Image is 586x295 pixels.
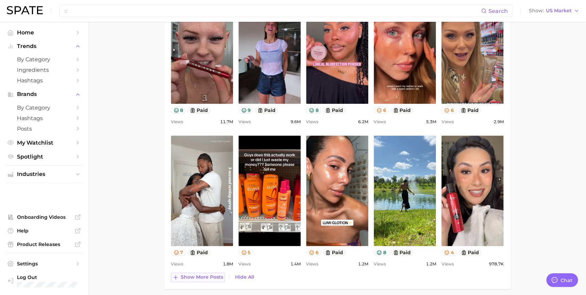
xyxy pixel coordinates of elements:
button: 8 [171,106,186,114]
button: paid [187,106,211,114]
a: Onboarding Videos [5,212,83,222]
span: 1.8m [223,260,233,268]
span: Views [171,260,183,268]
span: Hashtags [17,115,71,121]
span: Trends [17,43,71,49]
span: 978.7k [489,260,503,268]
button: Brands [5,89,83,99]
span: US Market [546,9,572,13]
a: by Category [5,54,83,65]
a: Product Releases [5,239,83,249]
a: Posts [5,124,83,134]
button: paid [322,249,346,256]
span: Views [441,118,454,126]
button: 8 [374,249,389,256]
button: 9 [238,106,254,114]
button: 7 [171,249,186,256]
span: 5.3m [426,118,436,126]
span: 2.9m [493,118,503,126]
button: 5 [238,249,253,256]
button: 6 [441,106,457,114]
span: Views [171,118,183,126]
span: Show [529,9,544,13]
span: Views [374,260,386,268]
button: paid [390,106,414,114]
button: paid [322,106,346,114]
button: paid [458,249,482,256]
a: Hashtags [5,75,83,86]
span: Spotlight [17,153,71,160]
a: Ingredients [5,65,83,75]
button: paid [458,106,481,114]
span: 1.2m [426,260,436,268]
span: Onboarding Videos [17,214,71,220]
span: by Category [17,104,71,111]
a: Help [5,226,83,236]
span: Product Releases [17,241,71,247]
a: Spotlight [5,151,83,162]
button: Trends [5,41,83,51]
span: 11.7m [220,118,233,126]
button: paid [390,249,414,256]
button: ShowUS Market [527,6,581,15]
span: 9.6m [290,118,301,126]
img: SPATE [7,6,43,14]
button: paid [255,106,278,114]
button: Industries [5,169,83,179]
span: Ingredients [17,67,71,73]
span: Posts [17,126,71,132]
span: Brands [17,91,71,97]
span: Show more posts [181,274,223,280]
span: Search [489,8,508,14]
span: Help [17,228,71,234]
button: Show more posts [171,273,225,282]
button: Hide All [233,273,256,282]
button: paid [187,249,211,256]
button: 8 [306,106,321,114]
span: Settings [17,261,71,267]
span: Views [238,260,251,268]
input: Search here for a brand, industry, or ingredient [64,5,481,17]
button: 6 [374,106,389,114]
span: 1.4m [290,260,301,268]
span: Views [441,260,454,268]
span: Log Out [17,274,77,280]
span: Views [306,118,318,126]
a: Settings [5,259,83,269]
span: Home [17,29,71,36]
span: Views [306,260,318,268]
a: Log out. Currently logged in with e-mail david.lucas@loreal.com. [5,272,83,290]
button: 4 [441,249,457,256]
span: Views [374,118,386,126]
a: My Watchlist [5,137,83,148]
a: Home [5,27,83,38]
span: 6.2m [358,118,368,126]
span: Hide All [235,274,254,280]
button: 6 [306,249,321,256]
span: My Watchlist [17,140,71,146]
span: Views [238,118,251,126]
span: by Category [17,56,71,63]
span: 1.2m [358,260,368,268]
a: Hashtags [5,113,83,124]
span: Hashtags [17,77,71,84]
a: by Category [5,102,83,113]
span: Industries [17,171,71,177]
